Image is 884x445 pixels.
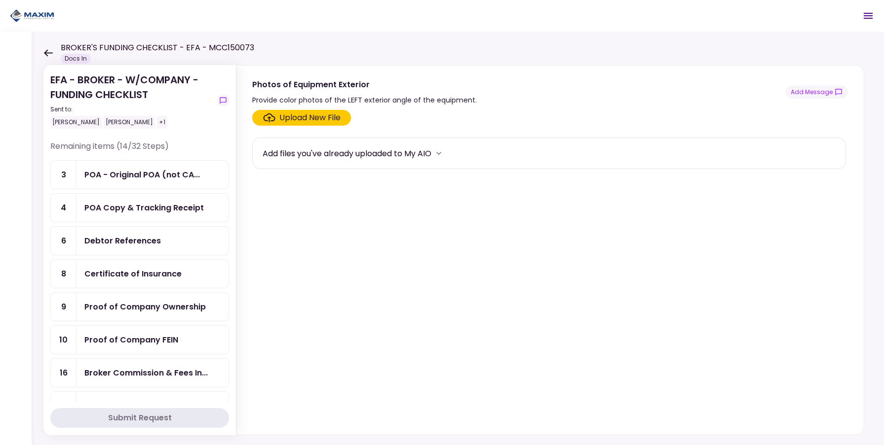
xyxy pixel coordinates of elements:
div: Add files you've already uploaded to My AIO [263,147,431,160]
a: 10Proof of Company FEIN [50,325,229,354]
div: 8 [51,260,77,288]
div: EFA - BROKER - W/COMPANY - FUNDING CHECKLIST [50,72,213,129]
div: POA - Original POA (not CA or GA) (Received in house) [84,169,200,181]
div: Dealer GPS Installation Invoice [84,400,196,412]
a: 16Broker Commission & Fees Invoice [50,358,229,387]
div: 3 [51,161,77,189]
button: show-messages [217,95,229,106]
div: Provide color photos of the LEFT exterior angle of the equipment. [252,94,477,106]
div: Broker Commission & Fees Invoice [84,367,208,379]
div: +1 [157,116,167,129]
div: Certificate of Insurance [84,268,182,280]
h1: BROKER'S FUNDING CHECKLIST - EFA - MCC150073 [61,42,254,54]
div: 16 [51,359,77,387]
div: Proof of Company Ownership [84,301,206,313]
div: 20 [51,392,77,420]
a: 3POA - Original POA (not CA or GA) (Received in house) [50,160,229,189]
div: Debtor References [84,235,161,247]
a: 4POA Copy & Tracking Receipt [50,193,229,222]
span: Click here to upload the required document [252,110,351,126]
div: Upload New File [279,112,341,124]
a: 20Dealer GPS Installation Invoice [50,391,229,420]
div: [PERSON_NAME] [104,116,155,129]
div: 4 [51,194,77,222]
a: 6Debtor References [50,226,229,255]
img: Partner icon [10,8,54,23]
div: Docs In [61,54,91,64]
button: show-messages [785,86,848,99]
div: 10 [51,326,77,354]
button: more [431,146,446,161]
div: Photos of Equipment ExteriorProvide color photos of the LEFT exterior angle of the equipment.show... [236,65,864,435]
div: 6 [51,227,77,255]
div: Proof of Company FEIN [84,334,178,346]
button: Open menu [856,4,880,28]
div: Remaining items (14/32 Steps) [50,140,229,160]
div: 9 [51,293,77,321]
a: 8Certificate of Insurance [50,259,229,288]
button: Submit Request [50,408,229,428]
div: POA Copy & Tracking Receipt [84,202,204,214]
div: [PERSON_NAME] [50,116,102,129]
a: 9Proof of Company Ownership [50,292,229,321]
div: Sent to: [50,105,213,114]
div: Submit Request [108,412,172,424]
div: Photos of Equipment Exterior [252,78,477,91]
